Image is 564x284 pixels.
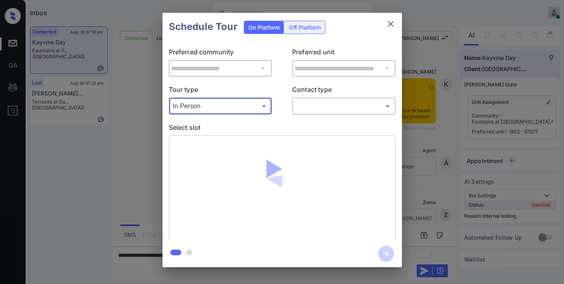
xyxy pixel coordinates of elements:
[235,142,329,236] img: loaderv1.7921fd1ed0a854f04152.gif
[171,99,270,113] div: In Person
[383,16,399,32] button: close
[162,13,244,41] h2: Schedule Tour
[292,47,396,60] p: Preferred unit
[169,47,272,60] p: Preferred community
[169,85,272,97] p: Tour type
[244,21,284,34] div: On Platform
[292,85,396,97] p: Contact type
[285,21,325,34] div: Off Platform
[169,123,396,135] p: Select slot
[373,243,399,264] button: btn-next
